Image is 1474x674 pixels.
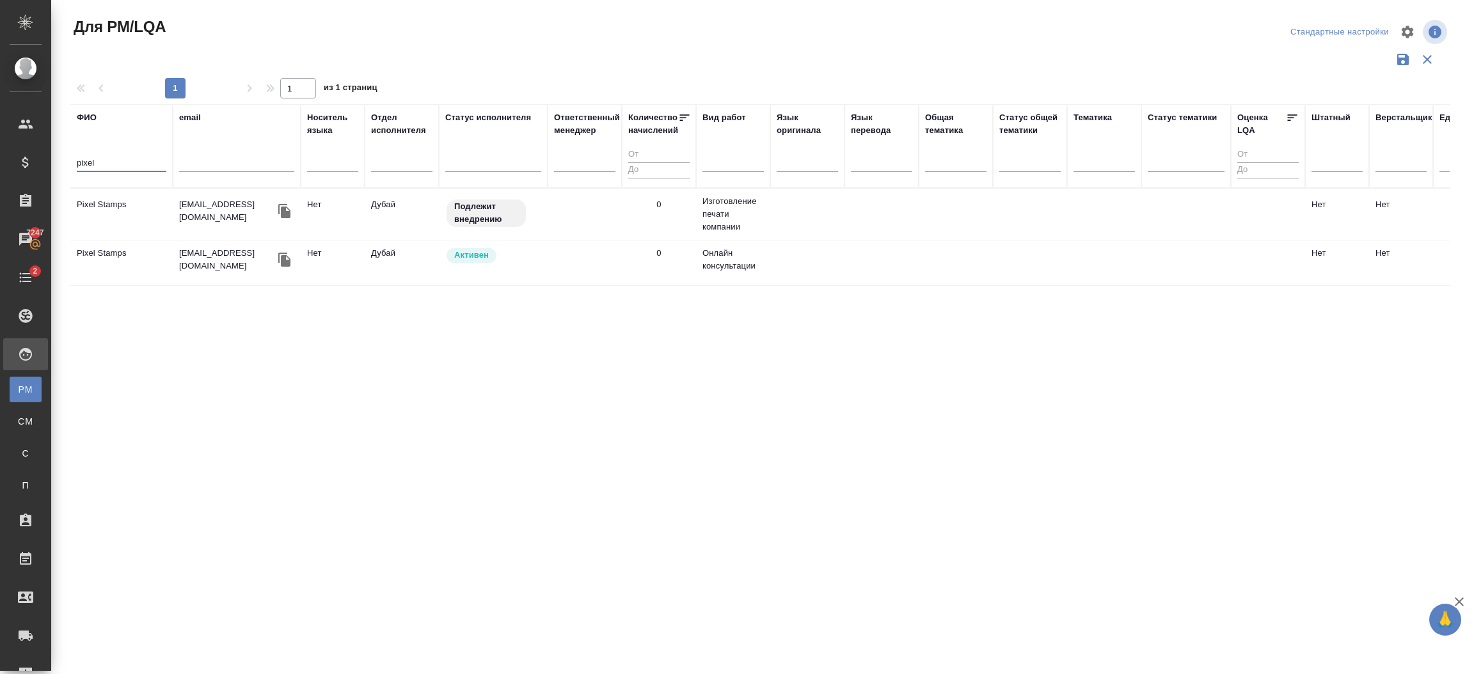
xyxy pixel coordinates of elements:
[1305,240,1369,285] td: Нет
[1074,111,1112,124] div: Тематика
[1392,17,1423,47] span: Настроить таблицу
[656,198,661,211] div: 0
[10,473,42,498] a: П
[365,240,439,285] td: Дубай
[301,192,365,237] td: Нет
[1375,111,1432,124] div: Верстальщик
[16,383,35,396] span: PM
[702,111,746,124] div: Вид работ
[1429,604,1461,636] button: 🙏
[301,240,365,285] td: Нет
[1369,192,1433,237] td: Нет
[3,262,48,294] a: 2
[1369,240,1433,285] td: Нет
[324,80,377,98] span: из 1 страниц
[179,247,275,272] p: [EMAIL_ADDRESS][DOMAIN_NAME]
[70,17,166,37] span: Для PM/LQA
[275,250,294,269] button: Скопировать
[275,201,294,221] button: Скопировать
[925,111,987,137] div: Общая тематика
[696,240,770,285] td: Онлайн консультации
[10,377,42,402] a: PM
[445,198,541,228] div: Свежая кровь: на первые 3 заказа по тематике ставь редактора и фиксируй оценки
[777,111,838,137] div: Язык оригинала
[1237,111,1286,137] div: Оценка LQA
[454,200,518,226] p: Подлежит внедрению
[851,111,912,137] div: Язык перевода
[696,189,770,240] td: Изготовление печати компании
[70,192,173,237] td: Pixel Stamps
[454,249,489,262] p: Активен
[1434,606,1456,633] span: 🙏
[179,198,275,224] p: [EMAIL_ADDRESS][DOMAIN_NAME]
[999,111,1061,137] div: Статус общей тематики
[1305,192,1369,237] td: Нет
[628,162,690,178] input: До
[445,111,531,124] div: Статус исполнителя
[1391,47,1415,72] button: Сохранить фильтры
[10,409,42,434] a: CM
[77,111,97,124] div: ФИО
[307,111,358,137] div: Носитель языка
[1148,111,1217,124] div: Статус тематики
[628,147,690,163] input: От
[1287,22,1392,42] div: split button
[1237,162,1299,178] input: До
[365,192,439,237] td: Дубай
[656,247,661,260] div: 0
[1415,47,1439,72] button: Сбросить фильтры
[25,265,45,278] span: 2
[554,111,620,137] div: Ответственный менеджер
[179,111,201,124] div: email
[19,226,51,239] span: 7247
[1423,20,1450,44] span: Посмотреть информацию
[1439,111,1473,124] div: Ед. изм.
[371,111,432,137] div: Отдел исполнителя
[16,415,35,428] span: CM
[3,223,48,255] a: 7247
[1312,111,1351,124] div: Штатный
[16,479,35,492] span: П
[10,441,42,466] a: С
[70,240,173,285] td: Pixel Stamps
[628,111,678,137] div: Количество начислений
[445,247,541,264] div: Рядовой исполнитель: назначай с учетом рейтинга
[1237,147,1299,163] input: От
[16,447,35,460] span: С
